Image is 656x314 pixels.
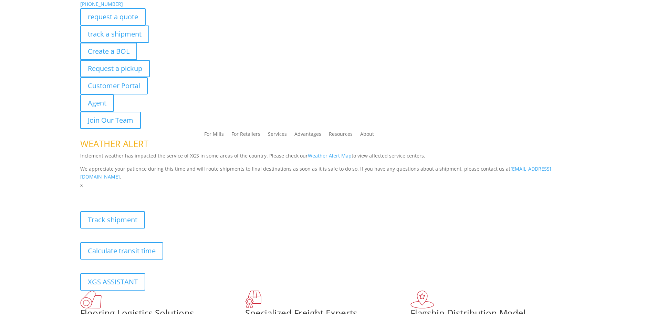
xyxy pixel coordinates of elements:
a: Resources [329,132,353,139]
b: Visibility, transparency, and control for your entire supply chain. [80,190,234,197]
a: Agent [80,94,114,112]
a: request a quote [80,8,146,26]
a: [PHONE_NUMBER] [80,1,123,7]
p: x [80,181,576,189]
img: xgs-icon-flagship-distribution-model-red [410,291,434,308]
a: For Retailers [231,132,260,139]
a: About [360,132,374,139]
a: Calculate transit time [80,242,163,260]
a: XGS ASSISTANT [80,273,145,291]
img: xgs-icon-focused-on-flooring-red [245,291,261,308]
a: Create a BOL [80,43,137,60]
a: For Mills [204,132,224,139]
a: Customer Portal [80,77,148,94]
a: track a shipment [80,26,149,43]
p: Inclement weather has impacted the service of XGS in some areas of the country. Please check our ... [80,152,576,165]
a: Weather Alert Map [308,152,352,159]
p: We appreciate your patience during this time and will route shipments to final destinations as so... [80,165,576,181]
span: WEATHER ALERT [80,138,148,150]
a: Track shipment [80,211,145,229]
a: Services [268,132,287,139]
a: Advantages [294,132,321,139]
a: Join Our Team [80,112,141,129]
a: Request a pickup [80,60,150,77]
img: xgs-icon-total-supply-chain-intelligence-red [80,291,102,308]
